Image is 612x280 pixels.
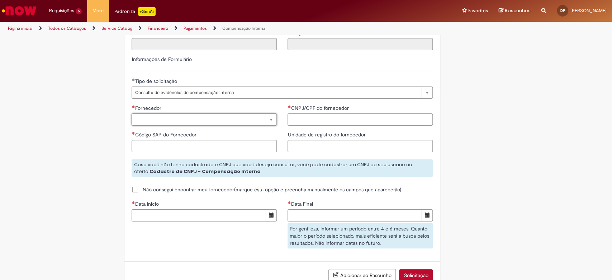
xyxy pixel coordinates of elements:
[132,105,135,108] span: Necessários
[132,159,433,177] div: Caso você não tenha cadastrado o CNPJ que você deseja consultar, você pode cadastrar um CNPJ ao s...
[132,56,191,62] label: Informações de Formulário
[499,8,531,14] a: Rascunhos
[142,186,401,193] span: Não consegui encontrar meu fornecedor(marque esta opção e preencha manualmente os campos que apar...
[49,7,74,14] span: Requisições
[288,223,433,248] div: Por gentileza, informar um período entre 4 e 6 meses. Quanto maior o período selecionado, mais ef...
[8,25,33,31] a: Página inicial
[135,131,198,138] span: Código SAP do Fornecedor
[288,105,291,108] span: Necessários
[560,8,565,13] span: DP
[288,209,422,221] input: Data Final
[288,201,291,204] span: Necessários
[288,140,433,152] input: Unidade de registro do fornecedor
[48,25,86,31] a: Todos os Catálogos
[570,8,607,14] span: [PERSON_NAME]
[135,105,162,111] span: Fornecedor
[138,7,156,16] p: +GenAi
[5,22,403,35] ul: Trilhas de página
[114,7,156,16] div: Padroniza
[149,168,260,175] strong: Cadastro de CNPJ - Compensação Interna
[148,25,168,31] a: Financeiro
[132,38,277,50] input: Título
[222,25,265,31] a: Compensação Interna
[422,209,433,221] button: Mostrar calendário para Data Final
[468,7,488,14] span: Favoritos
[132,78,135,81] span: Obrigatório Preenchido
[132,113,277,126] a: Limpar campo Fornecedor
[184,25,207,31] a: Pagamentos
[288,113,433,126] input: CNPJ/CPF do fornecedor
[135,201,160,207] span: Data Inicio
[135,78,178,84] span: Tipo de solicitação
[76,8,82,14] span: 5
[132,209,266,221] input: Data Inicio
[291,105,350,111] span: CNPJ/CPF do fornecedor
[92,7,104,14] span: More
[288,38,433,50] input: Código da Unidade
[291,201,314,207] span: Data Final
[132,132,135,135] span: Necessários
[132,140,277,152] input: Código SAP do Fornecedor
[266,209,277,221] button: Mostrar calendário para Data Inicio
[288,131,367,138] span: Unidade de registro do fornecedor
[1,4,38,18] img: ServiceNow
[101,25,132,31] a: Service Catalog
[505,7,531,14] span: Rascunhos
[135,87,418,98] span: Consulta de evidências de compensação interna
[132,201,135,204] span: Necessários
